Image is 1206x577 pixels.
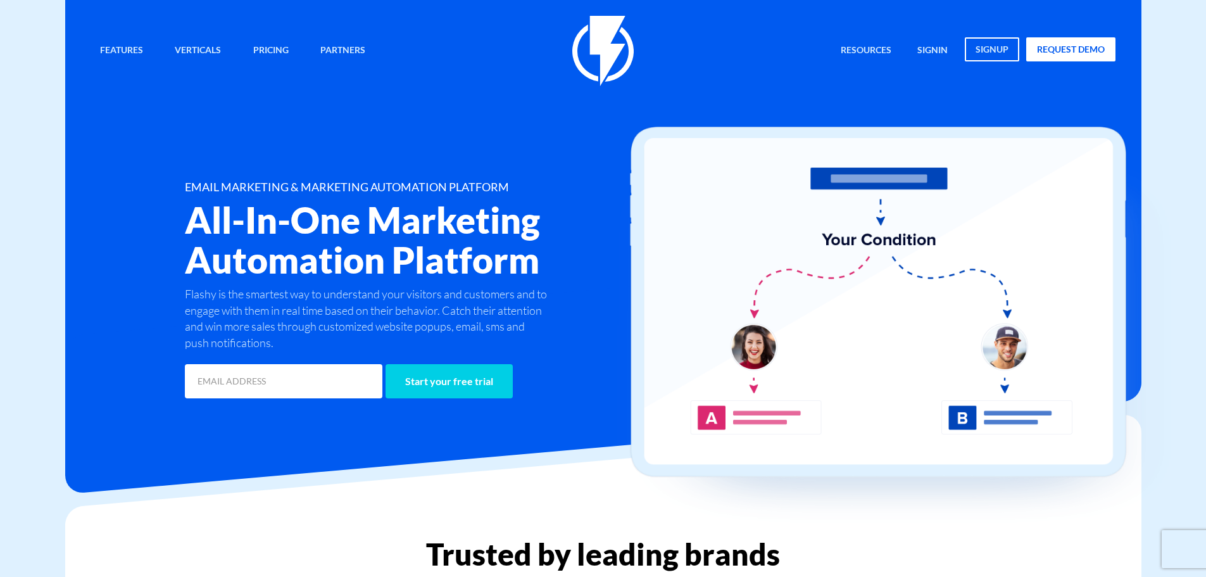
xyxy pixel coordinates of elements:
input: EMAIL ADDRESS [185,364,382,398]
a: Resources [831,37,901,65]
a: signup [965,37,1019,61]
a: Pricing [244,37,298,65]
h2: All-In-One Marketing Automation Platform [185,200,679,280]
a: Partners [311,37,375,65]
p: Flashy is the smartest way to understand your visitors and customers and to engage with them in r... [185,286,551,352]
a: Features [91,37,153,65]
a: request demo [1026,37,1115,61]
a: Verticals [165,37,230,65]
h2: Trusted by leading brands [65,538,1141,571]
input: Start your free trial [386,364,513,398]
h1: EMAIL MARKETING & MARKETING AUTOMATION PLATFORM [185,181,679,194]
a: signin [908,37,957,65]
